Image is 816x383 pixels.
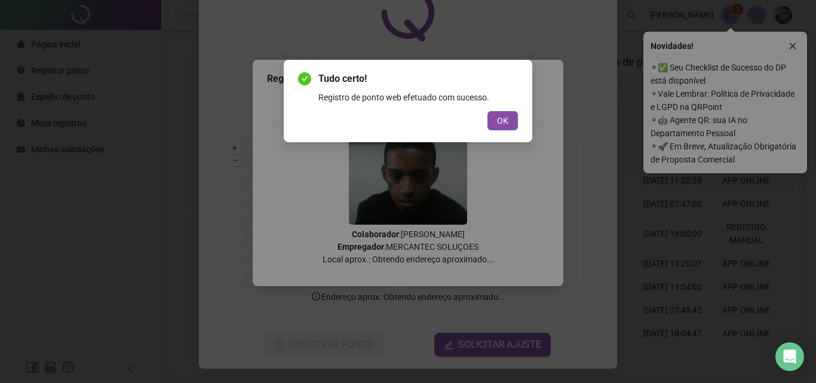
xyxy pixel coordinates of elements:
button: OK [487,111,518,130]
span: OK [497,114,508,127]
div: Registro de ponto web efetuado com sucesso. [318,91,518,104]
div: Open Intercom Messenger [775,342,804,371]
span: Tudo certo! [318,72,518,86]
span: check-circle [298,72,311,85]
